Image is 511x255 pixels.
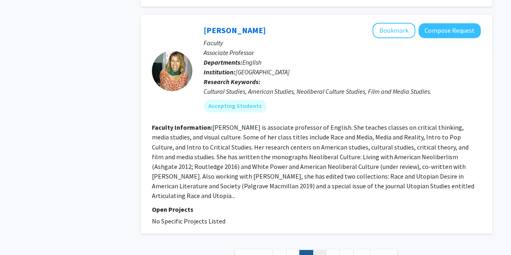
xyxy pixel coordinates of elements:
[204,99,267,112] mat-chip: Accepting Students
[236,68,290,76] span: [GEOGRAPHIC_DATA]
[372,23,415,38] button: Add Patricia Ventura to Bookmarks
[204,38,481,48] p: Faculty
[152,123,474,199] fg-read-more: [PERSON_NAME] is associate professor of English. She teaches classes on critical thinking, media ...
[152,123,212,131] b: Faculty Information:
[152,217,225,225] span: No Specific Projects Listed
[6,219,34,249] iframe: Chat
[204,68,236,76] b: Institution:
[204,48,481,57] p: Associate Professor
[204,58,242,66] b: Departments:
[242,58,261,66] span: English
[204,25,266,35] a: [PERSON_NAME]
[152,204,481,214] p: Open Projects
[204,78,261,86] b: Research Keywords:
[418,23,481,38] button: Compose Request to Patricia Ventura
[204,86,481,96] div: Cultural Studies, American Studies, Neoliberal Culture Studies, Film and Media Studies.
